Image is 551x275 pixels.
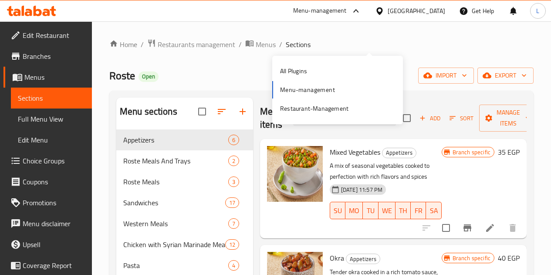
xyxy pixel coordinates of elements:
span: Upsell [23,239,85,250]
span: FR [414,204,423,217]
span: Appetizers [346,254,380,264]
span: Roste Meals [123,177,228,187]
div: Chicken with Syrian Marinade Meals [123,239,225,250]
span: Choice Groups [23,156,85,166]
span: 7 [229,220,239,228]
h6: 40 EGP [498,252,520,264]
a: Sections [11,88,92,109]
button: SA [426,202,441,219]
span: Mixed Vegetables [330,146,380,159]
button: TU [363,202,378,219]
span: 17 [226,199,239,207]
a: Promotions [3,192,92,213]
span: 2 [229,157,239,165]
button: Manage items [479,105,537,132]
span: TH [399,204,407,217]
span: Add [418,113,442,123]
li: / [141,39,144,50]
span: 4 [229,261,239,270]
a: Menu disclaimer [3,213,92,234]
a: Coupons [3,171,92,192]
div: items [228,218,239,229]
button: Add section [232,101,253,122]
span: Coupons [23,177,85,187]
span: SU [334,204,342,217]
span: Select section [398,109,416,127]
span: Edit Restaurant [23,30,85,41]
div: [GEOGRAPHIC_DATA] [388,6,445,16]
a: Menus [3,67,92,88]
span: Sections [286,39,311,50]
div: items [228,156,239,166]
span: L [536,6,539,16]
button: WE [379,202,396,219]
span: Manage items [486,107,531,129]
div: items [228,135,239,145]
div: items [225,197,239,208]
p: A mix of seasonal vegetables cooked to perfection with rich flavors and spices [330,160,442,182]
button: export [477,68,534,84]
div: All Plugins [280,66,307,76]
span: 3 [229,178,239,186]
span: Open [139,73,159,80]
div: Appetizers6 [116,129,253,150]
div: Open [139,71,159,82]
div: Menu-management [293,6,347,16]
li: / [279,39,282,50]
button: MO [345,202,363,219]
button: import [418,68,474,84]
div: Sandwiches [123,197,225,208]
span: Select to update [437,219,455,237]
span: Appetizers [123,135,228,145]
span: Roste Meals And Trays [123,156,228,166]
button: FR [411,202,426,219]
span: import [425,70,467,81]
li: / [239,39,242,50]
span: MO [349,204,359,217]
div: items [228,260,239,271]
div: Roste Meals And Trays2 [116,150,253,171]
button: TH [396,202,411,219]
span: TU [366,204,375,217]
span: Branch specific [449,148,494,156]
span: 12 [226,241,239,249]
span: Sections [18,93,85,103]
img: Mixed Vegetables [267,146,323,202]
span: Menu disclaimer [23,218,85,229]
span: Full Menu View [18,114,85,124]
div: items [225,239,239,250]
span: Select all sections [193,102,211,121]
span: Sort [450,113,473,123]
span: Menus [256,39,276,50]
a: Restaurants management [147,39,235,50]
span: Coverage Report [23,260,85,271]
span: Roste [109,66,135,85]
a: Full Menu View [11,109,92,129]
a: Home [109,39,137,50]
span: Promotions [23,197,85,208]
h6: 35 EGP [498,146,520,158]
span: Branches [23,51,85,61]
h2: Menu items [260,105,283,131]
div: Roste Meals3 [116,171,253,192]
span: Add item [416,112,444,125]
a: Edit Restaurant [3,25,92,46]
h2: Menu sections [120,105,177,118]
a: Menus [245,39,276,50]
span: export [484,70,527,81]
span: Appetizers [382,148,416,158]
span: 6 [229,136,239,144]
a: Edit Menu [11,129,92,150]
div: Chicken with Syrian Marinade Meals12 [116,234,253,255]
a: Choice Groups [3,150,92,171]
button: delete [502,217,523,238]
span: Western Meals [123,218,228,229]
button: Sort [447,112,476,125]
span: Pasta [123,260,228,271]
div: Restaurant-Management [280,104,348,113]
